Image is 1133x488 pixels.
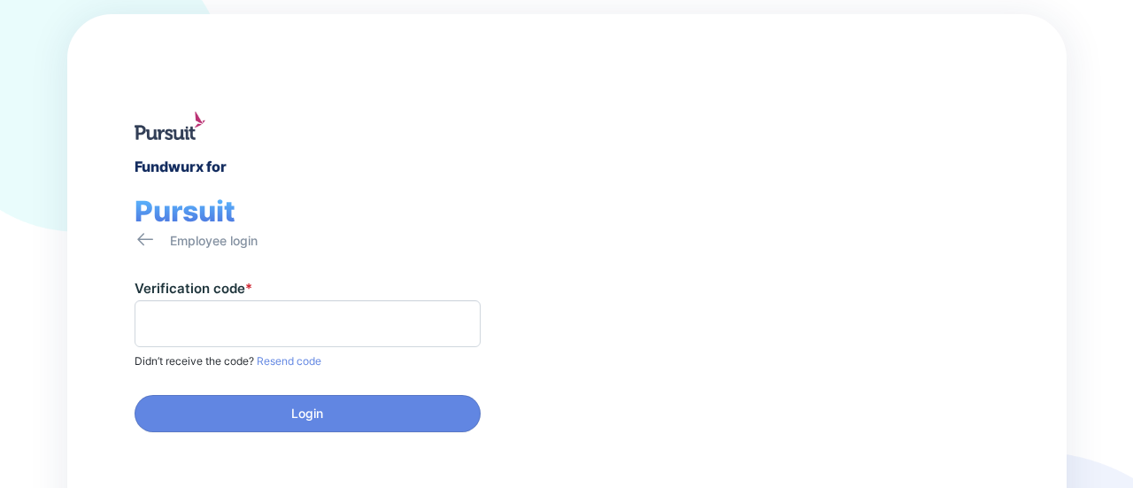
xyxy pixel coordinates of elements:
img: logo.jpg [135,112,205,140]
div: Thank you for choosing Fundwurx as your partner in driving positive social impact! [667,352,971,401]
div: Fundwurx for [135,154,227,180]
button: Login [135,395,481,432]
div: Fundwurx [667,273,871,315]
span: Resend code [254,354,321,368]
div: Welcome to [667,249,806,266]
span: Pursuit [135,194,235,229]
label: Verification code [135,280,252,297]
span: Didn’t receive the code? [135,354,254,368]
span: Login [291,405,323,422]
div: Employee login [170,230,258,252]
